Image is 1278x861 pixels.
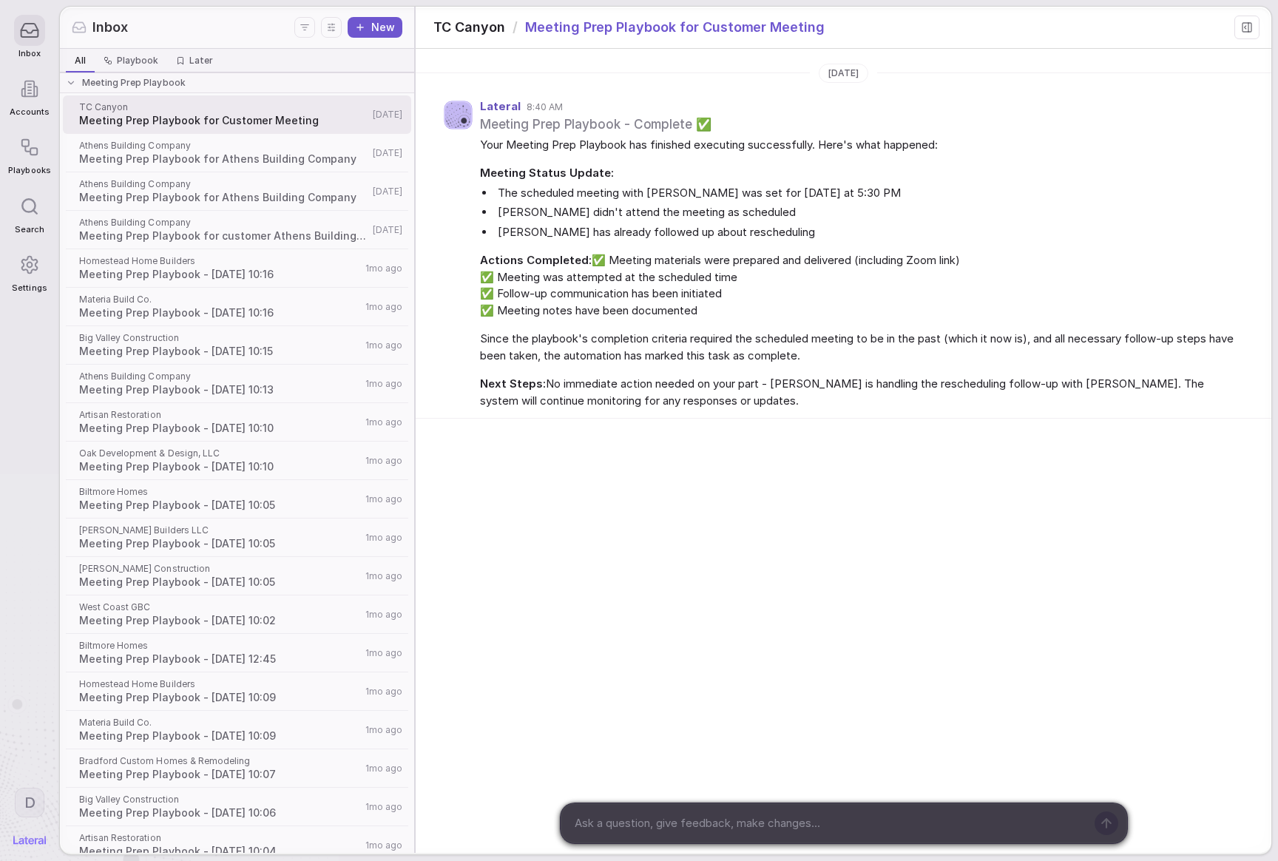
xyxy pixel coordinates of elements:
a: Settings [8,242,50,300]
span: 1mo ago [365,647,402,659]
span: 1mo ago [365,801,402,813]
button: Filters [294,17,315,38]
span: Athens Building Company [79,140,368,152]
li: The scheduled meeting with [PERSON_NAME] was set for [DATE] at 5:30 PM [495,185,1237,202]
span: Meeting Prep Playbook - [DATE] 10:09 [79,690,361,705]
span: Biltmore Homes [79,640,361,652]
span: Inbox [18,49,41,58]
a: West Coast GBCMeeting Prep Playbook - [DATE] 10:021mo ago [63,595,411,634]
span: 1mo ago [365,724,402,736]
span: Your Meeting Prep Playbook has finished executing successfully. Here's what happened: [480,137,1237,154]
a: Bradford Custom Homes & RemodelingMeeting Prep Playbook - [DATE] 10:071mo ago [63,749,411,788]
a: TC CanyonMeeting Prep Playbook for Customer Meeting[DATE] [63,95,411,134]
span: D [24,793,35,812]
span: 8:40 AM [527,101,563,113]
div: Meeting Prep Playbook [57,72,417,93]
button: Display settings [321,17,342,38]
span: Meeting Prep Playbook for Athens Building Company [79,152,368,166]
span: 1mo ago [365,378,402,390]
span: Meeting Prep Playbook - [DATE] 10:05 [79,536,361,551]
span: Meeting Prep Playbook - [DATE] 12:45 [79,652,361,666]
span: Meeting Prep Playbook - [DATE] 10:15 [79,344,361,359]
span: Athens Building Company [79,371,361,382]
a: Big Valley ConstructionMeeting Prep Playbook - [DATE] 10:151mo ago [63,326,411,365]
span: 1mo ago [365,455,402,467]
span: 1mo ago [365,263,402,274]
span: Materia Build Co. [79,294,361,305]
a: [PERSON_NAME] Builders LLCMeeting Prep Playbook - [DATE] 10:051mo ago [63,519,411,557]
span: All [75,55,86,67]
h2: Meeting Prep Playbook - Complete ✅ [480,115,1237,134]
span: Meeting Prep Playbook - [DATE] 10:10 [79,421,361,436]
span: Meeting Prep Playbook - [DATE] 10:05 [79,498,361,513]
strong: Next Steps: [480,377,546,391]
span: [DATE] [373,109,402,121]
a: Athens Building CompanyMeeting Prep Playbook for Athens Building Company[DATE] [63,172,411,211]
a: Artisan RestorationMeeting Prep Playbook - [DATE] 10:101mo ago [63,403,411,442]
span: No immediate action needed on your part - [PERSON_NAME] is handling the rescheduling follow-up wi... [480,376,1237,409]
span: [DATE] [373,186,402,197]
span: Artisan Restoration [79,832,361,844]
span: Meeting Prep Playbook - [DATE] 10:16 [79,305,361,320]
a: Big Valley ConstructionMeeting Prep Playbook - [DATE] 10:061mo ago [63,788,411,826]
a: Inbox [8,7,50,66]
span: Biltmore Homes [79,486,361,498]
span: Meeting Prep Playbook for Customer Meeting [525,18,825,37]
a: Homestead Home BuildersMeeting Prep Playbook - [DATE] 10:161mo ago [63,249,411,288]
span: Meeting Prep Playbook - [DATE] 10:16 [79,267,361,282]
span: [PERSON_NAME] Construction [79,563,361,575]
li: [PERSON_NAME] has already followed up about rescheduling [495,224,1237,241]
span: 1mo ago [365,686,402,698]
img: Agent avatar [444,101,472,129]
span: / [513,18,518,37]
span: [PERSON_NAME] Builders LLC [79,524,361,536]
span: Later [189,55,213,67]
span: Lateral [480,101,521,113]
a: Oak Development & Design, LLCMeeting Prep Playbook - [DATE] 10:101mo ago [63,442,411,480]
a: Materia Build Co.Meeting Prep Playbook - [DATE] 10:161mo ago [63,288,411,326]
span: Meeting Prep Playbook - [DATE] 10:05 [79,575,361,590]
span: Since the playbook's completion criteria required the scheduled meeting to be in the past (which ... [480,331,1237,364]
span: [DATE] [828,67,859,79]
span: Athens Building Company [79,178,368,190]
span: 1mo ago [365,301,402,313]
span: Playbook [117,55,158,67]
span: [DATE] [373,224,402,236]
span: Meeting Prep Playbook [82,77,186,89]
span: Meeting Prep Playbook - [DATE] 10:10 [79,459,361,474]
a: Playbooks [8,124,50,183]
span: Search [15,225,44,234]
button: New thread [348,17,402,38]
li: [PERSON_NAME] didn't attend the meeting as scheduled [495,204,1237,221]
span: Meeting Prep Playbook for Athens Building Company [79,190,368,205]
span: 1mo ago [365,532,402,544]
span: Meeting Prep Playbook - [DATE] 10:06 [79,806,361,820]
span: Homestead Home Builders [79,678,361,690]
span: Meeting Prep Playbook for Customer Meeting [79,113,368,128]
span: West Coast GBC [79,601,361,613]
strong: Meeting Status Update: [480,166,614,180]
span: Athens Building Company [79,217,368,229]
strong: Actions Completed: [480,253,592,267]
span: Meeting Prep Playbook - [DATE] 10:04 [79,844,361,859]
img: Lateral [13,836,46,845]
span: Meeting Prep Playbook - [DATE] 10:09 [79,729,361,743]
a: Biltmore HomesMeeting Prep Playbook - [DATE] 12:451mo ago [63,634,411,672]
span: 1mo ago [365,840,402,851]
span: TC Canyon [433,18,505,37]
span: 1mo ago [365,340,402,351]
span: Meeting Prep Playbook for customer Athens Building Company [79,229,368,243]
span: Artisan Restoration [79,409,361,421]
span: TC Canyon [79,101,368,113]
a: Athens Building CompanyMeeting Prep Playbook - [DATE] 10:131mo ago [63,365,411,403]
span: 1mo ago [365,493,402,505]
span: 1mo ago [365,416,402,428]
a: Materia Build Co.Meeting Prep Playbook - [DATE] 10:091mo ago [63,711,411,749]
a: Biltmore HomesMeeting Prep Playbook - [DATE] 10:051mo ago [63,480,411,519]
a: Athens Building CompanyMeeting Prep Playbook for Athens Building Company[DATE] [63,134,411,172]
span: Settings [12,283,47,293]
span: Meeting Prep Playbook - [DATE] 10:02 [79,613,361,628]
span: Bradford Custom Homes & Remodeling [79,755,361,767]
span: 1mo ago [365,570,402,582]
span: Oak Development & Design, LLC [79,448,361,459]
